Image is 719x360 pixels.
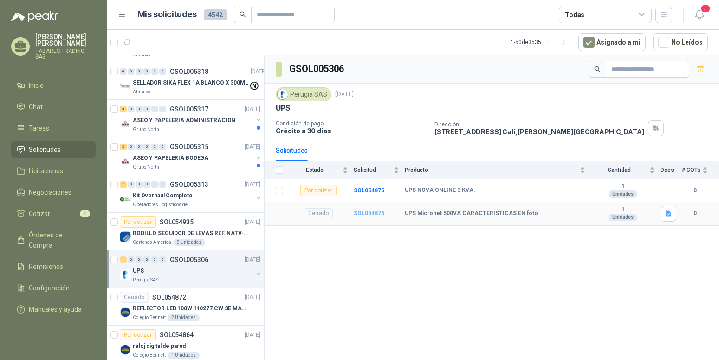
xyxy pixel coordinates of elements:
p: Colegio Bennett [133,314,166,321]
div: 0 [159,256,166,263]
a: 3 0 0 0 0 0 GSOL005315[DATE] Company LogoASEO Y PAPELERIA BODEGAGrupo North [120,141,262,171]
p: [DATE] [245,255,260,264]
span: Licitaciones [29,166,63,176]
div: 0 [128,144,135,150]
span: Producto [405,167,578,173]
a: SOL054876 [354,210,384,216]
p: GSOL005317 [170,106,208,112]
span: Solicitud [354,167,392,173]
p: GSOL005318 [170,68,208,75]
span: Negociaciones [29,187,71,197]
b: 1 [591,206,655,214]
th: # COTs [682,161,719,179]
a: Solicitudes [11,141,96,158]
span: Cantidad [591,167,648,173]
p: [DATE] [245,293,260,302]
span: Órdenes de Compra [29,230,87,250]
img: Company Logo [120,81,131,92]
th: Docs [661,161,682,179]
h1: Mis solicitudes [137,8,197,21]
p: SOL054864 [160,332,194,338]
div: 0 [143,106,150,112]
div: 1 - 50 de 3535 [511,35,571,50]
div: 2 [120,181,127,188]
p: UPS [133,267,144,275]
p: Kit Overhaul Completo [133,191,192,200]
p: Operadores Logísticos del Caribe [133,201,191,209]
a: Manuales y ayuda [11,301,96,318]
div: Por cotizar [300,185,337,196]
b: UPS Micronet 500VA CARACTERISTICAS EN foto [405,210,538,217]
b: 1 [591,183,655,190]
a: Chat [11,98,96,116]
div: 0 [128,68,135,75]
img: Company Logo [120,307,131,318]
span: Tareas [29,123,49,133]
p: GSOL005315 [170,144,208,150]
p: [STREET_ADDRESS] Cali , [PERSON_NAME][GEOGRAPHIC_DATA] [434,128,644,136]
span: # COTs [682,167,700,173]
span: Inicio [29,80,44,91]
div: 0 [143,181,150,188]
span: Chat [29,102,43,112]
p: reloj digital de pared [133,342,186,351]
button: 3 [691,7,708,23]
p: [DATE] [245,105,260,114]
th: Solicitud [354,161,405,179]
p: Grupo North [133,126,159,133]
div: 1 [120,256,127,263]
div: 0 [151,181,158,188]
div: Por cotizar [120,216,156,228]
img: Company Logo [278,89,288,99]
div: 0 [151,256,158,263]
a: Inicio [11,77,96,94]
a: Licitaciones [11,162,96,180]
a: Cotizar1 [11,205,96,223]
span: search [594,66,601,72]
div: 3 [120,106,127,112]
div: 2 Unidades [168,314,200,321]
a: 0 0 0 0 0 0 GSOL005318[DATE] Company LogoSELLADOR SIKA FLEX 1A BLANCO X 300MLAlmatec [120,66,268,96]
span: Remisiones [29,262,63,272]
th: Cantidad [591,161,661,179]
p: Cartones America [133,239,171,246]
div: 0 [128,181,135,188]
p: SOL054935 [160,219,194,225]
p: ASEO Y PAPELERIA ADMINISTRACION [133,116,235,125]
a: 1 0 0 0 0 0 GSOL005306[DATE] Company LogoUPSPerugia SAS [120,254,262,284]
a: 2 0 0 0 0 0 GSOL005313[DATE] Company LogoKit Overhaul CompletoOperadores Logísticos del Caribe [120,179,262,209]
p: [DATE] [251,67,266,76]
b: SOL054875 [354,187,384,194]
div: 3 [120,144,127,150]
img: Company Logo [120,344,131,355]
span: 3 [700,4,711,13]
b: UPS NOVA ONLINE 3 KVA. [405,187,475,194]
button: No Leídos [653,33,708,51]
img: Company Logo [120,118,131,130]
b: 0 [682,186,708,195]
h3: GSOL005306 [289,62,345,76]
div: 0 [159,68,166,75]
img: Company Logo [120,269,131,280]
span: Manuales y ayuda [29,304,82,314]
th: Producto [405,161,591,179]
span: 1 [80,210,90,217]
img: Company Logo [120,156,131,167]
div: Cerrado [304,208,333,219]
div: 0 [136,256,143,263]
span: Cotizar [29,209,50,219]
div: Todas [565,10,584,20]
p: [DATE] [245,331,260,340]
p: SOL054872 [152,294,186,301]
img: Company Logo [120,194,131,205]
p: GSOL005306 [170,256,208,263]
div: Por cotizar [120,329,156,340]
p: Crédito a 30 días [276,127,427,135]
a: 3 0 0 0 0 0 GSOL005317[DATE] Company LogoASEO Y PAPELERIA ADMINISTRACIONGrupo North [120,104,262,133]
div: 0 [128,106,135,112]
div: 0 [136,106,143,112]
p: RODILLO SEGUIDOR DE LEVAS REF. NATV-17-PPA [PERSON_NAME] [133,229,248,238]
p: [DATE] [245,218,260,227]
a: CerradoSOL054872[DATE] Company LogoREFLECTOR LED 100W 110277 CW SE MARCA: PILA BY PHILIPSColegio ... [107,288,264,326]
